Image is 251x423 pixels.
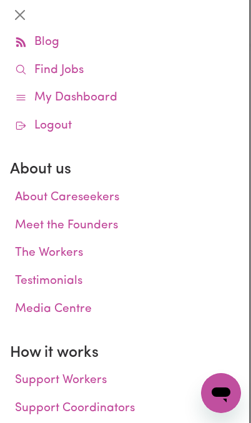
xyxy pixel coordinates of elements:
a: The Workers [10,240,239,268]
a: My Dashboard [10,84,239,112]
h2: How it works [10,344,239,362]
a: Meet the Founders [10,212,239,240]
a: Find Jobs [10,57,239,85]
a: Support Workers [10,367,239,395]
h2: About us [10,160,239,179]
a: Media Centre [10,296,239,324]
iframe: Button to launch messaging window [201,373,241,413]
a: About Careseekers [10,184,239,212]
a: Blog [10,29,239,57]
a: Testimonials [10,268,239,296]
a: Logout [10,112,239,140]
a: Support Coordinators [10,395,239,423]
